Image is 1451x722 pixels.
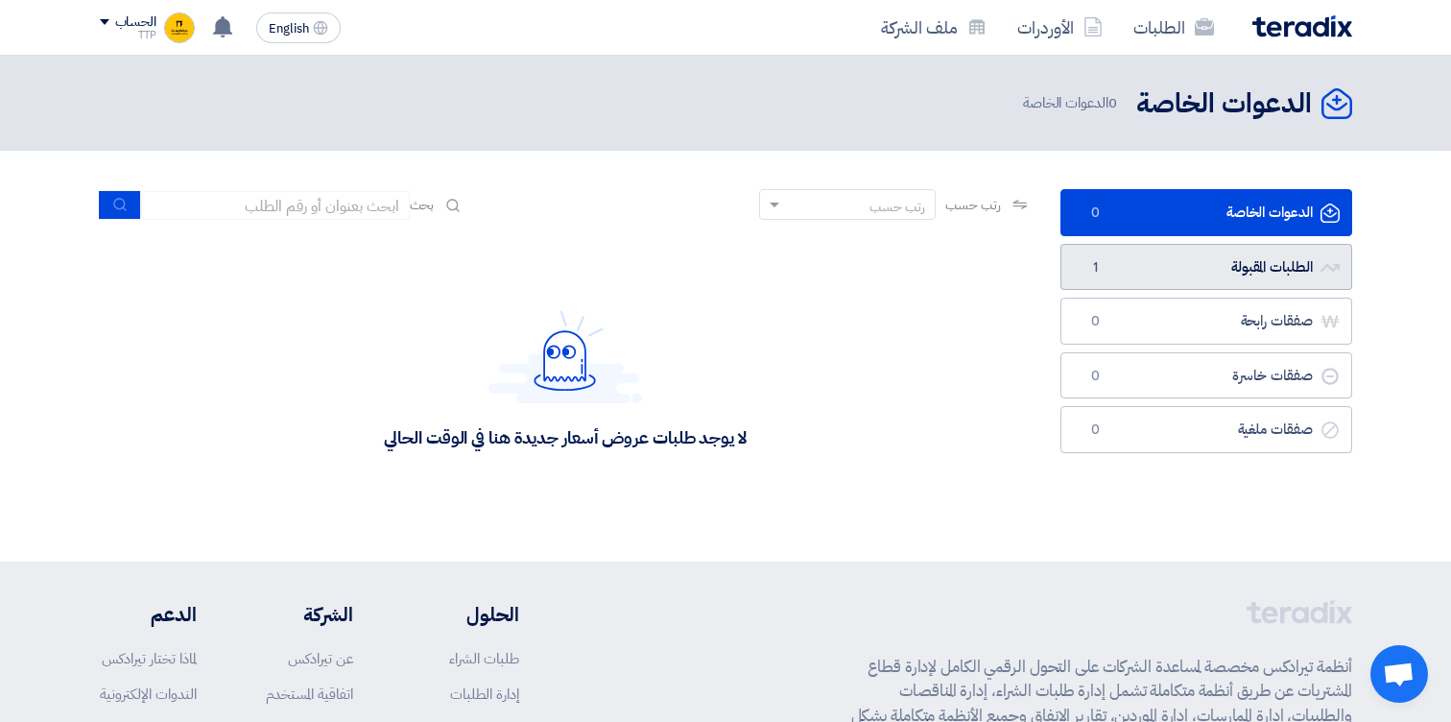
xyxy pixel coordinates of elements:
a: اتفاقية المستخدم [266,684,353,705]
div: رتب حسب [869,197,925,217]
a: طلبات الشراء [449,648,519,669]
span: 0 [1084,204,1107,223]
li: الحلول [411,600,519,629]
li: الشركة [253,600,353,629]
a: إدارة الطلبات [450,684,519,705]
img: Hello [488,310,642,403]
a: صفقات خاسرة0 [1060,352,1352,399]
a: لماذا تختار تيرادكس [102,648,197,669]
span: 0 [1084,312,1107,331]
img: Image__at_PM_1758444359034.jpeg [164,12,195,43]
a: الطلبات المقبولة1 [1060,244,1352,291]
li: الدعم [100,600,197,629]
a: الندوات الإلكترونية [100,684,197,705]
a: صفقات ملغية0 [1060,406,1352,453]
a: صفقات رابحة0 [1060,298,1352,345]
span: رتب حسب [945,195,1000,215]
input: ابحث بعنوان أو رقم الطلب [141,191,410,220]
span: 0 [1084,367,1107,386]
a: ملف الشركة [866,5,1002,50]
a: الطلبات [1118,5,1229,50]
span: 0 [1084,421,1107,440]
h2: الدعوات الخاصة [1136,85,1312,123]
img: Teradix logo [1252,15,1352,37]
div: لا يوجد طلبات عروض أسعار جديدة هنا في الوقت الحالي [384,426,746,448]
a: الأوردرات [1002,5,1118,50]
div: TTP [100,30,156,40]
div: فتح المحادثة [1370,645,1428,703]
div: الحساب [115,14,156,31]
span: 0 [1108,92,1117,113]
span: 1 [1084,258,1107,277]
a: الدعوات الخاصة0 [1060,189,1352,236]
span: English [269,22,309,36]
span: الدعوات الخاصة [1023,92,1121,114]
a: عن تيرادكس [288,648,353,669]
button: English [256,12,341,43]
span: بحث [410,195,435,215]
